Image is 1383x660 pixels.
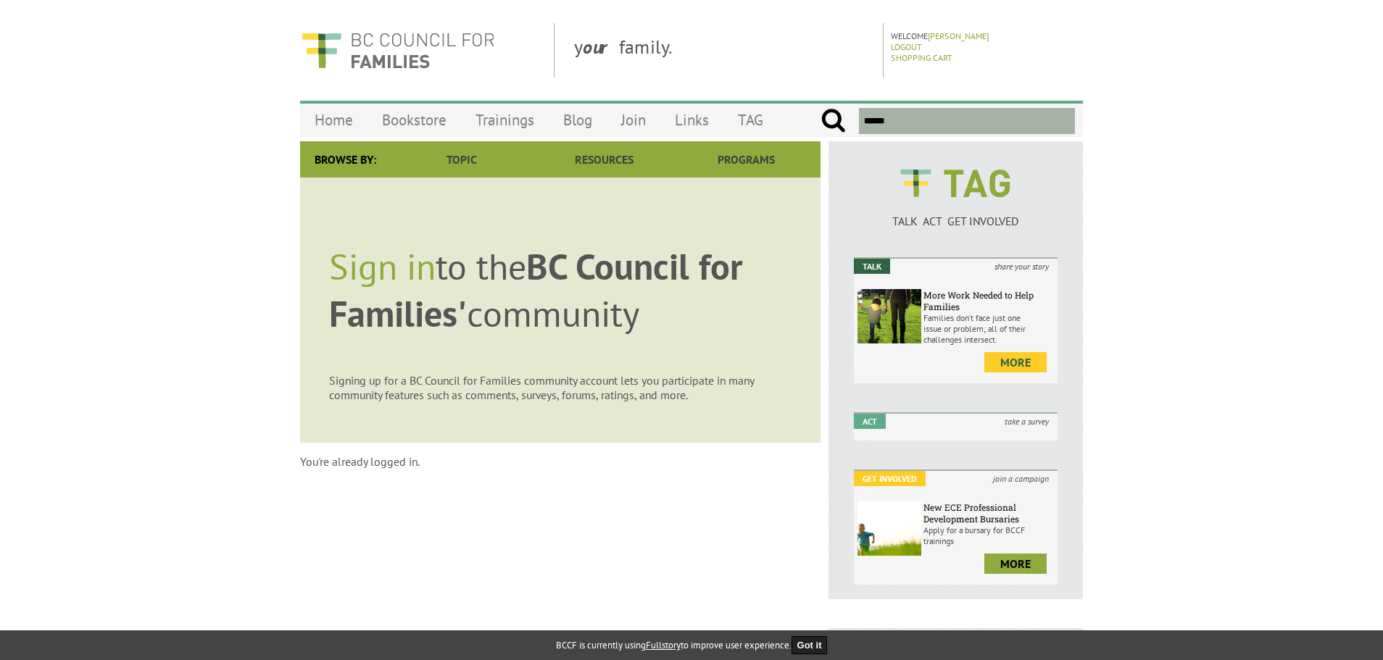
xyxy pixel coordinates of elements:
img: BCCF's TAG Logo [890,156,1021,211]
p: Apply for a bursary for BCCF trainings [923,525,1054,546]
a: Join [607,103,660,137]
a: [PERSON_NAME] [928,30,989,41]
p: Signing up for a BC Council for Families community account lets you participate in many community... [329,373,792,402]
div: Browse By: [300,141,391,177]
p: to the community [329,243,792,337]
h6: New ECE Professional Development Bursaries [923,501,1054,525]
a: Blog [549,103,607,137]
a: more [984,352,1047,372]
span: BC Council for Families' [329,243,743,337]
a: Trainings [461,103,549,137]
i: join a campaign [984,471,1058,486]
a: TALK ACT GET INVOLVED [854,199,1058,228]
a: Programs [676,141,818,177]
em: Get Involved [854,471,926,486]
span: Sign in [329,243,436,290]
a: Fullstory [646,639,681,651]
a: Home [300,103,367,137]
em: Act [854,414,886,429]
i: share your story [986,259,1058,274]
p: TALK ACT GET INVOLVED [854,214,1058,228]
h6: More Work Needed to Help Families [923,289,1054,312]
a: Topic [391,141,533,177]
a: Resources [533,141,675,177]
input: Submit [821,108,846,134]
a: Links [660,103,723,137]
p: Families don’t face just one issue or problem; all of their challenges intersect. [923,312,1054,345]
div: y family. [562,23,884,78]
em: Talk [854,259,890,274]
p: You're already logged in. [300,454,821,469]
a: Shopping Cart [891,52,952,63]
i: take a survey [996,414,1058,429]
a: TAG [723,103,778,137]
a: Logout [891,41,922,52]
a: more [984,554,1047,574]
strong: our [583,35,619,59]
p: Welcome [891,30,1079,41]
button: Got it [792,636,828,654]
img: BC Council for FAMILIES [300,23,496,78]
a: Bookstore [367,103,461,137]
